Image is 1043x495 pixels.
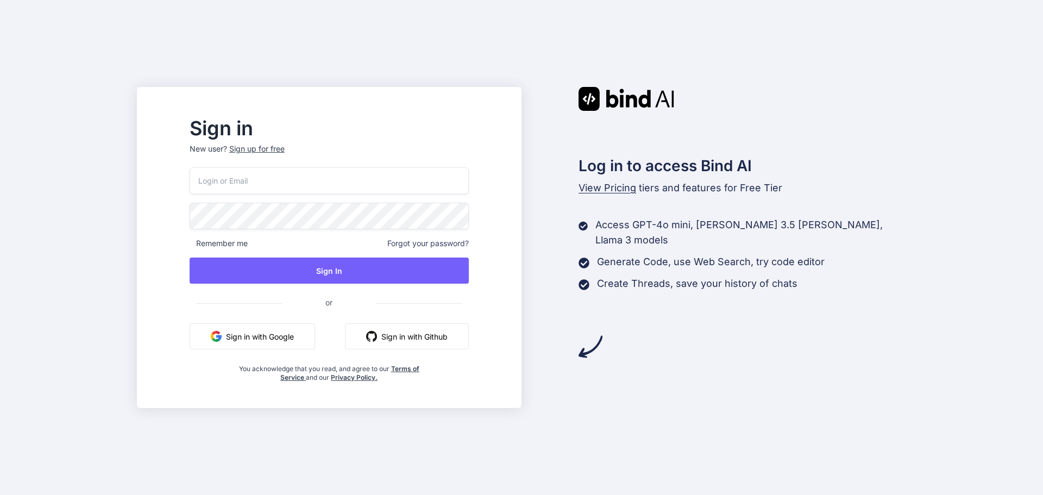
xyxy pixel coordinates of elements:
p: New user? [190,143,469,167]
button: Sign in with Github [345,323,469,349]
div: Sign up for free [229,143,285,154]
img: arrow [579,335,602,359]
p: tiers and features for Free Tier [579,180,907,196]
a: Privacy Policy. [331,373,378,381]
button: Sign in with Google [190,323,315,349]
h2: Log in to access Bind AI [579,154,907,177]
img: Bind AI logo [579,87,674,111]
button: Sign In [190,258,469,284]
span: Remember me [190,238,248,249]
span: or [282,289,376,316]
span: View Pricing [579,182,636,193]
input: Login or Email [190,167,469,194]
span: Forgot your password? [387,238,469,249]
img: github [366,331,377,342]
div: You acknowledge that you read, and agree to our and our [236,358,422,382]
p: Create Threads, save your history of chats [597,276,797,291]
p: Generate Code, use Web Search, try code editor [597,254,825,270]
img: google [211,331,222,342]
h2: Sign in [190,120,469,137]
a: Terms of Service [280,365,419,381]
p: Access GPT-4o mini, [PERSON_NAME] 3.5 [PERSON_NAME], Llama 3 models [595,217,906,248]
